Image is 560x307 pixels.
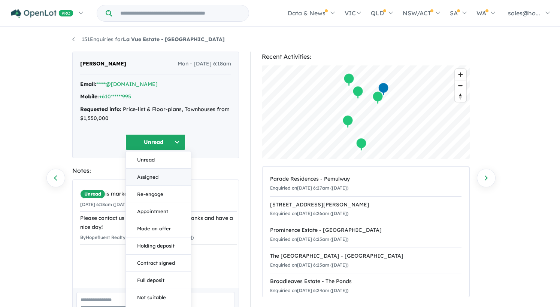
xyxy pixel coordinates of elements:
div: Prominence Estate - [GEOGRAPHIC_DATA] [270,226,461,235]
button: Full deposit [126,272,191,289]
strong: Mobile: [80,93,99,100]
button: Holding deposit [126,237,191,255]
div: is marked. [80,190,237,199]
div: Map marker [378,82,389,96]
div: [STREET_ADDRESS][PERSON_NAME] [270,200,461,209]
div: Map marker [355,138,367,151]
div: Map marker [352,86,363,99]
a: Broadleaves Estate - The PondsEnquiried on[DATE] 6:24am ([DATE]) [270,273,461,299]
button: Zoom in [455,69,466,80]
div: Recent Activities: [262,52,470,62]
span: [PERSON_NAME] [80,59,126,68]
div: Please contact us at [PHONE_NUMBER], thanks and have a nice day! [80,214,237,232]
a: 151Enquiries forLa Vue Estate - [GEOGRAPHIC_DATA] [72,36,225,43]
nav: breadcrumb [72,35,488,44]
canvas: Map [262,65,470,159]
button: Unread [125,134,185,150]
input: Try estate name, suburb, builder or developer [113,5,247,21]
button: Appointment [126,203,191,220]
small: Enquiried on [DATE] 6:27am ([DATE]) [270,185,348,191]
span: Unread [80,190,105,199]
small: Enquiried on [DATE] 6:25am ([DATE]) [270,262,348,268]
a: Prominence Estate - [GEOGRAPHIC_DATA]Enquiried on[DATE] 6:25am ([DATE]) [270,222,461,248]
a: [STREET_ADDRESS][PERSON_NAME]Enquiried on[DATE] 6:26am ([DATE]) [270,196,461,222]
button: Zoom out [455,80,466,91]
button: Unread [126,151,191,169]
div: Parade Residences - Pemulwuy [270,175,461,184]
button: Assigned [126,169,191,186]
strong: Requested info: [80,106,121,113]
small: By Hopefluent Realty Admin - [DATE] 8:05pm ([DATE]) [80,234,194,240]
small: Enquiried on [DATE] 6:24am ([DATE]) [270,288,348,293]
button: Made an offer [126,220,191,237]
strong: La Vue Estate - [GEOGRAPHIC_DATA] [123,36,225,43]
button: Contract signed [126,255,191,272]
span: sales@ho... [508,9,540,17]
div: Notes: [72,166,239,176]
div: Price-list & Floor-plans, Townhouses from $1,550,000 [80,105,231,123]
div: The [GEOGRAPHIC_DATA] - [GEOGRAPHIC_DATA] [270,252,461,261]
button: Re-engage [126,186,191,203]
small: [DATE] 6:18am ([DATE]) [80,202,131,207]
div: Map marker [343,73,354,87]
div: Map marker [372,91,383,105]
a: Parade Residences - PemulwuyEnquiried on[DATE] 6:27am ([DATE]) [270,171,461,197]
small: Enquiried on [DATE] 6:26am ([DATE]) [270,211,348,216]
span: Mon - [DATE] 6:18am [178,59,231,68]
strong: Email: [80,81,96,88]
button: Reset bearing to north [455,91,466,102]
div: Map marker [342,115,353,129]
small: Enquiried on [DATE] 6:25am ([DATE]) [270,236,348,242]
button: Not suitable [126,289,191,306]
a: The [GEOGRAPHIC_DATA] - [GEOGRAPHIC_DATA]Enquiried on[DATE] 6:25am ([DATE]) [270,248,461,274]
div: Broadleaves Estate - The Ponds [270,277,461,286]
img: Openlot PRO Logo White [11,9,73,18]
